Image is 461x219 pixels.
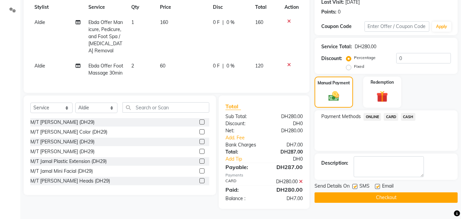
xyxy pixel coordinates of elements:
[160,19,168,25] span: 160
[432,22,451,32] button: Apply
[364,21,429,32] input: Enter Offer / Coupon Code
[255,63,263,69] span: 120
[321,55,342,62] div: Discount:
[264,148,308,156] div: DH287.00
[264,195,308,202] div: DH7.00
[321,113,361,120] span: Payment Methods
[384,113,398,121] span: CARD
[220,113,264,120] div: Sub Total:
[318,80,350,86] label: Manual Payment
[354,63,364,70] label: Fixed
[225,172,303,178] div: Payments
[30,158,107,165] div: M/T Jamal Plastic Extension (DH29)
[382,183,394,191] span: Email
[220,195,264,202] div: Balance :
[220,148,264,156] div: Total:
[220,163,264,171] div: Payable:
[30,119,94,126] div: M/T [PERSON_NAME] (DH29)
[88,63,123,76] span: Ebda Offer Foot Massage 30min
[220,127,264,134] div: Net:
[131,63,134,69] span: 2
[264,113,308,120] div: DH280.00
[213,62,220,70] span: 0 F
[255,19,263,25] span: 160
[220,186,264,194] div: Paid:
[131,19,134,25] span: 1
[30,129,107,136] div: M/T [PERSON_NAME] Color (DH29)
[338,8,341,16] div: 0
[30,177,110,185] div: M/T [PERSON_NAME] Heads (DH29)
[355,43,376,50] div: DH280.00
[220,141,264,148] div: Bank Charges
[222,62,224,70] span: |
[371,79,394,85] label: Redemption
[321,23,364,30] div: Coupon Code
[220,156,271,163] a: Add Tip
[264,127,308,134] div: DH280.00
[226,19,235,26] span: 0 %
[271,156,308,163] div: DH0
[30,148,94,155] div: M/T [PERSON_NAME] (DH29)
[160,63,165,69] span: 60
[321,43,352,50] div: Service Total:
[213,19,220,26] span: 0 F
[321,160,348,167] div: Description:
[225,103,241,110] span: Total
[220,178,264,185] div: CARD
[30,168,93,175] div: M/T Jamal Mini Facial (DH29)
[373,89,391,104] img: _gift.svg
[264,141,308,148] div: DH7.00
[222,19,224,26] span: |
[363,113,381,121] span: ONLINE
[226,62,235,70] span: 0 %
[325,90,343,103] img: _cash.svg
[315,183,350,191] span: Send Details On
[220,134,308,141] a: Add. Fee
[220,120,264,127] div: Discount:
[401,113,415,121] span: CASH
[264,163,308,171] div: DH287.00
[34,19,45,25] span: Aldie
[264,186,308,194] div: DH280.00
[359,183,370,191] span: SMS
[264,178,308,185] div: DH280.00
[123,102,209,113] input: Search or Scan
[321,8,336,16] div: Points:
[30,138,94,145] div: M/T [PERSON_NAME] (DH29)
[354,55,376,61] label: Percentage
[88,19,123,54] span: Ebda Offer Manicure, Pedicure, and Foot Spa / [MEDICAL_DATA] Removal
[264,120,308,127] div: DH0
[34,63,45,69] span: Aldie
[315,192,458,203] button: Checkout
